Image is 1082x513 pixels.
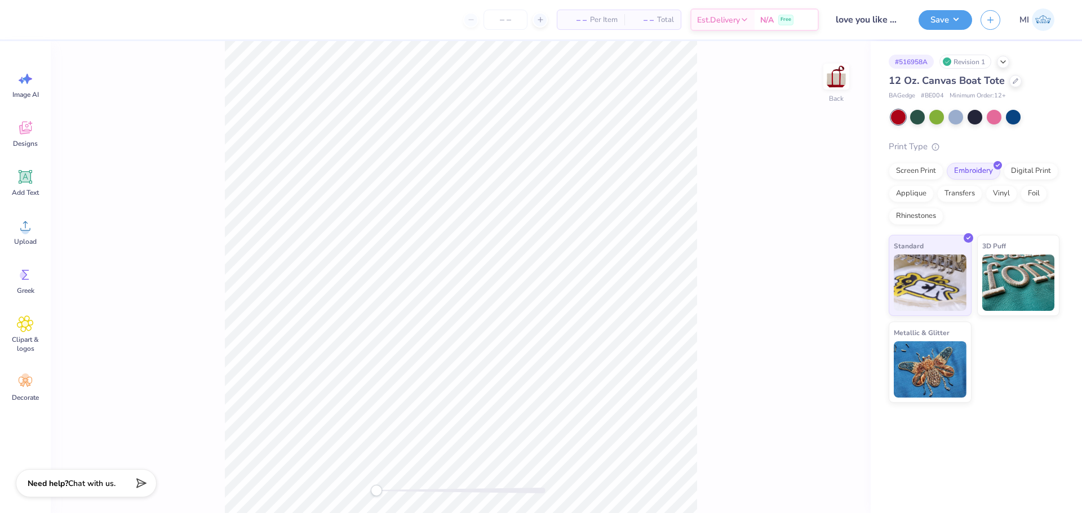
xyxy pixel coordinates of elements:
span: Standard [894,240,924,252]
strong: Need help? [28,478,68,489]
div: Revision 1 [939,55,991,69]
span: MI [1019,14,1029,26]
span: Per Item [590,14,618,26]
span: 3D Puff [982,240,1006,252]
div: Embroidery [947,163,1000,180]
input: – – [484,10,527,30]
span: Free [781,16,791,24]
div: Transfers [937,185,982,202]
div: Digital Print [1004,163,1058,180]
span: Image AI [12,90,39,99]
span: Add Text [12,188,39,197]
div: Back [829,93,844,104]
span: Total [657,14,674,26]
div: Applique [889,185,934,202]
div: Foil [1021,185,1047,202]
span: – – [631,14,654,26]
div: Accessibility label [371,485,382,496]
span: Metallic & Glitter [894,327,950,338]
span: Clipart & logos [7,335,44,353]
div: # 516958A [889,55,934,69]
input: Untitled Design [827,8,910,31]
img: Metallic & Glitter [894,341,966,398]
span: Greek [17,286,34,295]
span: # BE004 [921,91,944,101]
img: Back [825,65,848,88]
img: 3D Puff [982,255,1055,311]
span: – – [564,14,587,26]
span: Decorate [12,393,39,402]
img: Ma. Isabella Adad [1032,8,1054,31]
span: Chat with us. [68,478,116,489]
span: Est. Delivery [697,14,740,26]
img: Standard [894,255,966,311]
span: 12 Oz. Canvas Boat Tote [889,74,1005,87]
span: Minimum Order: 12 + [950,91,1006,101]
div: Print Type [889,140,1059,153]
button: Save [919,10,972,30]
a: MI [1014,8,1059,31]
span: N/A [760,14,774,26]
span: Upload [14,237,37,246]
span: BAGedge [889,91,915,101]
span: Designs [13,139,38,148]
div: Screen Print [889,163,943,180]
div: Rhinestones [889,208,943,225]
div: Vinyl [986,185,1017,202]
